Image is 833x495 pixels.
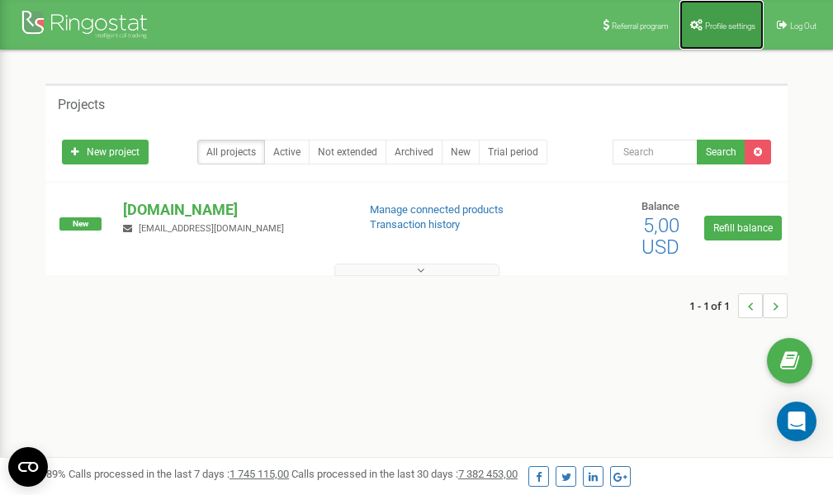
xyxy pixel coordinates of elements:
[8,447,48,487] button: Open CMP widget
[139,223,284,234] span: [EMAIL_ADDRESS][DOMAIN_NAME]
[641,214,679,259] span: 5,00 USD
[704,216,782,240] a: Refill balance
[612,21,669,31] span: Referral program
[309,140,386,164] a: Not extended
[370,218,460,231] a: Transaction history
[442,140,480,164] a: New
[641,200,679,212] span: Balance
[479,140,547,164] a: Trial period
[264,140,310,164] a: Active
[59,217,102,231] span: New
[689,293,738,318] span: 1 - 1 of 1
[62,140,149,164] a: New project
[697,140,745,164] button: Search
[790,21,816,31] span: Log Out
[69,468,289,480] span: Calls processed in the last 7 days :
[370,203,504,216] a: Manage connected products
[705,21,755,31] span: Profile settings
[291,468,518,480] span: Calls processed in the last 30 days :
[58,98,105,112] h5: Projects
[123,199,343,221] p: [DOMAIN_NAME]
[230,468,289,480] u: 1 745 115,00
[613,140,698,164] input: Search
[777,402,816,441] div: Open Intercom Messenger
[458,468,518,480] u: 7 382 453,00
[689,277,788,335] nav: ...
[197,140,265,164] a: All projects
[386,140,443,164] a: Archived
